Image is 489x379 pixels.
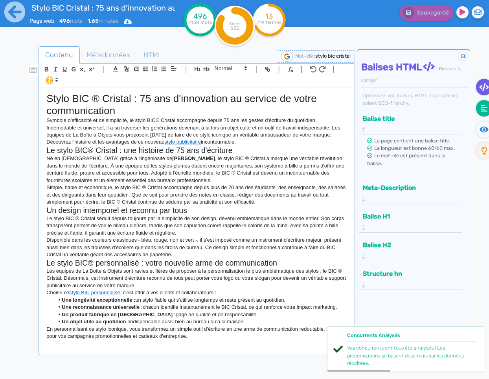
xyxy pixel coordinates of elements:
[295,53,315,59] span: Mot-clé :
[29,18,54,24] span: Page web
[89,46,96,52] img: tab_keywords_by_traffic_grey.svg
[360,210,461,232] div: Balise H1
[360,181,461,204] div: Meta-Description
[46,155,347,184] p: Né en [DEMOGRAPHIC_DATA] grâce à l'ingéniosité de , le stylo BIC ® Cristal a marqué une véritable...
[42,75,61,85] span: I.Assistant
[257,20,281,25] tspan: /19 termes
[333,64,335,75] span: |
[102,64,104,75] span: |
[54,311,347,318] li: gage de qualité et de responsabilité.
[400,5,453,21] button: Sauvegardé
[360,267,461,290] div: Structure hn
[46,215,347,237] p: Le stylo BIC ® Cristal séduit depuis toujours par la simplicité de son design, devenu emblématiqu...
[46,117,347,146] p: Symbole d'efficacité et de simplicité, le stylo BIC® Cristal accompagne depuis 75 ans les gestes ...
[62,304,143,310] strong: Une reconnaissance universelle :
[360,112,456,125] button: Balise title
[168,64,179,73] span: Aligment
[360,267,456,280] button: Structure hn
[360,239,461,261] div: Balise H2
[46,259,347,268] h2: Le stylo BIC® personnalisé : votre nouvelle arme de communication
[20,20,89,27] div: Domaine: [DOMAIN_NAME]
[22,13,39,19] div: v 4.0.25
[439,66,442,71] span: 0
[54,318,347,325] li: indispensable aussi bien au bureau qu'à la maison.
[80,46,137,64] a: Métadonnées
[13,20,19,27] img: website_grey.svg
[32,46,38,52] img: tab_domain_overview_orange.svg
[347,344,476,367] div: Vos concurrents ont tous été analysés ! Les préconisations se basent désormais sur les données ré...
[46,268,347,289] p: Les équipes de La Boîte à Objets sont ravies et fières de proposer à la personnalisation le plus ...
[360,112,461,135] div: Balise title
[46,237,347,258] p: Disponible dans les couleurs classiques - bleu, rouge, noir et vert -, il s'est imposé comme un i...
[69,290,120,295] a: stylo BIC personnalisé
[367,153,445,166] span: Le mot-clé est présent dans la balise.
[361,62,468,84] h4: Balises HTML
[281,51,293,62] img: google-serp-logo.png
[62,319,129,324] strong: Un objet utile au quotidien :
[172,155,215,161] strong: [PERSON_NAME]
[88,18,99,24] b: 1.65
[80,44,136,66] span: Métadonnées
[301,64,303,75] span: |
[98,46,120,51] div: Mots-clés
[266,12,273,21] tspan: 13
[46,146,347,155] h2: Le stylo BIC® Cristal : une histoire de 75 ans d'écriture
[46,184,347,206] p: Simple, fiable et économique, le stylo BIC ® Cristal accompagne depuis plus de 70 ans des étudian...
[62,312,176,317] strong: Un produit fabriqué en [GEOGRAPHIC_DATA] :
[39,44,79,66] span: Contenu
[278,64,280,75] span: |
[39,46,80,64] a: Contenu
[137,46,169,64] a: HTML
[374,145,455,151] span: La longueur est bonne 60/60 max.
[193,12,207,21] tspan: 496
[46,289,347,296] p: Choisir ce , c'est offrir à vos clients et collaborateurs :
[417,9,449,16] span: Sauvegardé
[59,18,70,24] b: 496
[46,326,347,340] p: En personnalisant ce stylo iconique, vous transformez un simple outil d'écriture en une arme de c...
[13,13,19,19] img: logo_orange.svg
[29,2,176,14] input: title
[59,18,83,24] span: mots
[185,64,187,75] span: |
[54,304,347,311] li: chacun identifie instantanément le BIC Cristal, ce qui renforce votre impact marketing.
[54,297,347,304] li: un stylo fiable qui s'utilise longtemps et reste présent au quotidien.
[360,210,456,223] button: Balise H1
[188,20,212,25] tspan: /468 mots
[230,25,239,31] tspan: SEO
[164,139,201,145] a: stylo publicitaire
[256,64,257,75] span: |
[360,181,456,194] button: Meta-Description
[229,21,241,26] tspan: Score
[315,53,351,59] span: stylo bic cristal
[347,332,476,342] div: Concurrents Analysés
[46,206,347,215] h2: Un design intemporel et reconnu par tous
[374,138,450,144] span: La page contient une balise title.
[40,46,61,51] div: Domaine
[137,44,168,66] span: HTML
[361,66,460,83] span: erreurs à corriger
[46,93,347,117] h1: Stylo BIC ® Cristal : 75 ans d'innovation au service de votre communication
[361,92,468,107] div: Optimisez vos balises HTML pour qu’elles soient SEO-friendly.
[360,239,456,251] button: Balise H2
[62,297,135,303] strong: Une longévité exceptionnelle :
[88,18,119,24] span: minutes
